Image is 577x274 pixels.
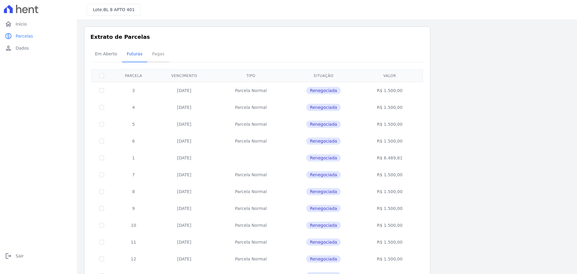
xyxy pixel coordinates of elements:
span: Renegociada [306,137,340,145]
span: Renegociada [306,239,340,246]
td: 6 [111,133,156,149]
h3: Extrato de Parcelas [90,33,424,41]
td: Parcela Normal [212,234,289,251]
td: R$ 6.489,81 [358,149,422,166]
span: Renegociada [306,171,340,178]
td: [DATE] [156,217,213,234]
td: [DATE] [156,251,213,267]
span: Renegociada [306,205,340,212]
td: Parcela Normal [212,200,289,217]
td: R$ 1.500,00 [358,183,422,200]
span: Em Aberto [91,48,121,60]
span: Renegociada [306,121,340,128]
th: Parcela [111,69,156,82]
td: [DATE] [156,82,213,99]
span: Pagas [148,48,168,60]
span: BL 8 APTO 401 [103,7,135,12]
a: personDados [2,42,75,54]
td: Parcela Normal [212,183,289,200]
th: Situação [289,69,358,82]
td: R$ 1.500,00 [358,251,422,267]
td: Parcela Normal [212,116,289,133]
td: R$ 1.500,00 [358,99,422,116]
td: [DATE] [156,99,213,116]
td: 7 [111,166,156,183]
a: homeInício [2,18,75,30]
td: Parcela Normal [212,217,289,234]
td: Parcela Normal [212,251,289,267]
td: 9 [111,200,156,217]
th: Vencimento [156,69,213,82]
span: Renegociada [306,87,340,94]
i: logout [5,252,12,260]
td: 4 [111,99,156,116]
td: Parcela Normal [212,82,289,99]
td: [DATE] [156,200,213,217]
td: [DATE] [156,133,213,149]
td: [DATE] [156,166,213,183]
td: 10 [111,217,156,234]
td: R$ 1.500,00 [358,217,422,234]
td: [DATE] [156,116,213,133]
span: Futuras [123,48,146,60]
td: 5 [111,116,156,133]
th: Valor [358,69,422,82]
span: Sair [16,253,24,259]
td: [DATE] [156,183,213,200]
i: person [5,45,12,52]
span: Renegociada [306,188,340,195]
td: R$ 1.500,00 [358,116,422,133]
td: [DATE] [156,149,213,166]
td: 1 [111,149,156,166]
td: R$ 1.500,00 [358,133,422,149]
td: Parcela Normal [212,166,289,183]
td: 8 [111,183,156,200]
td: 12 [111,251,156,267]
td: [DATE] [156,234,213,251]
a: Pagas [147,47,169,62]
th: Tipo [212,69,289,82]
td: R$ 1.500,00 [358,166,422,183]
td: Parcela Normal [212,99,289,116]
span: Renegociada [306,104,340,111]
td: R$ 1.500,00 [358,234,422,251]
td: 3 [111,82,156,99]
i: home [5,20,12,28]
span: Renegociada [306,222,340,229]
span: Dados [16,45,29,51]
a: paidParcelas [2,30,75,42]
td: Parcela Normal [212,133,289,149]
a: logoutSair [2,250,75,262]
td: 11 [111,234,156,251]
a: Futuras [122,47,147,62]
span: Início [16,21,27,27]
i: paid [5,32,12,40]
a: Em Aberto [90,47,122,62]
td: R$ 1.500,00 [358,200,422,217]
span: Renegociada [306,255,340,263]
span: Parcelas [16,33,33,39]
h3: Lote: [93,7,135,13]
td: R$ 1.500,00 [358,82,422,99]
span: Renegociada [306,154,340,162]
